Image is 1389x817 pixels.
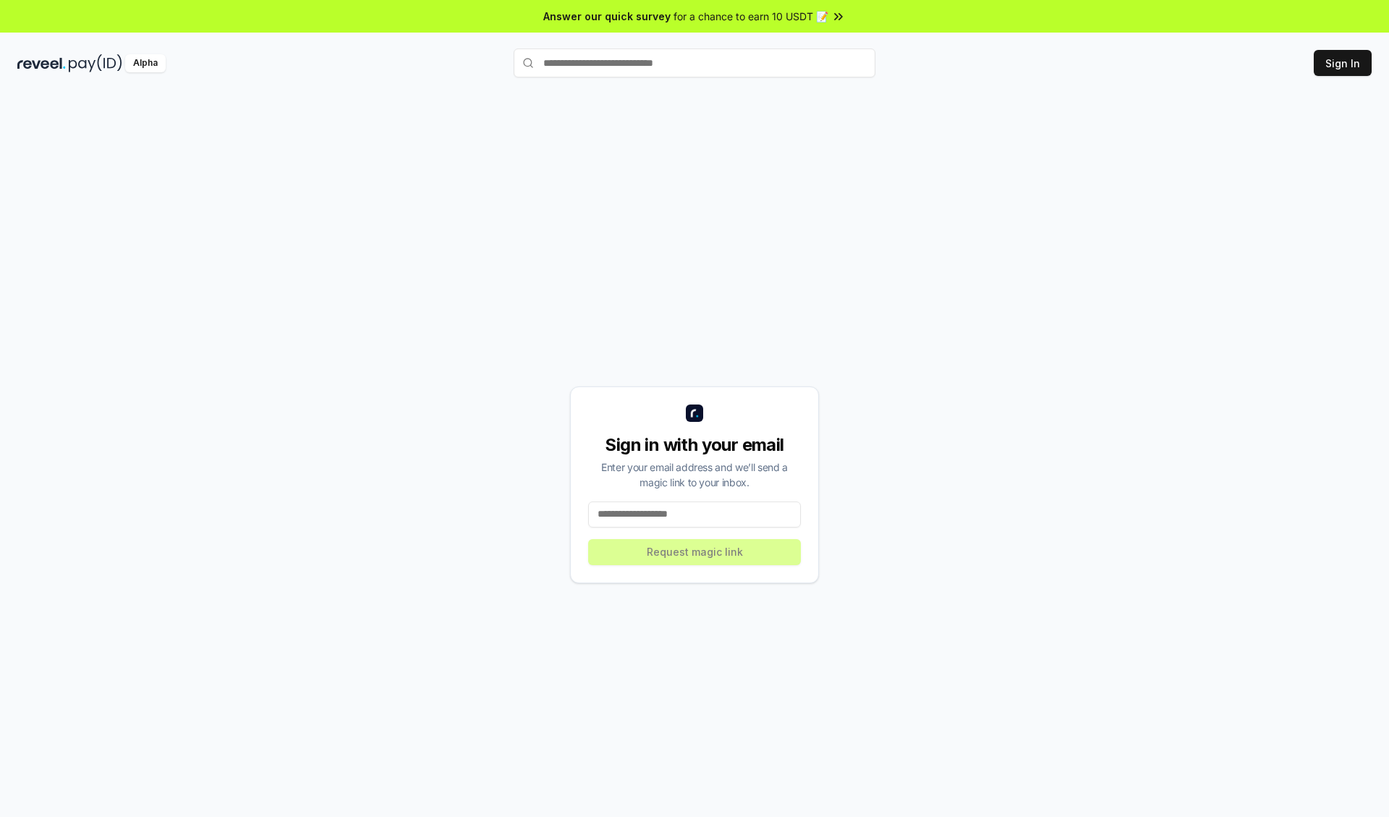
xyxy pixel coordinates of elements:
div: Enter your email address and we’ll send a magic link to your inbox. [588,460,801,490]
button: Sign In [1314,50,1372,76]
img: pay_id [69,54,122,72]
img: logo_small [686,405,703,422]
span: Answer our quick survey [543,9,671,24]
div: Alpha [125,54,166,72]
span: for a chance to earn 10 USDT 📝 [674,9,828,24]
div: Sign in with your email [588,433,801,457]
img: reveel_dark [17,54,66,72]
